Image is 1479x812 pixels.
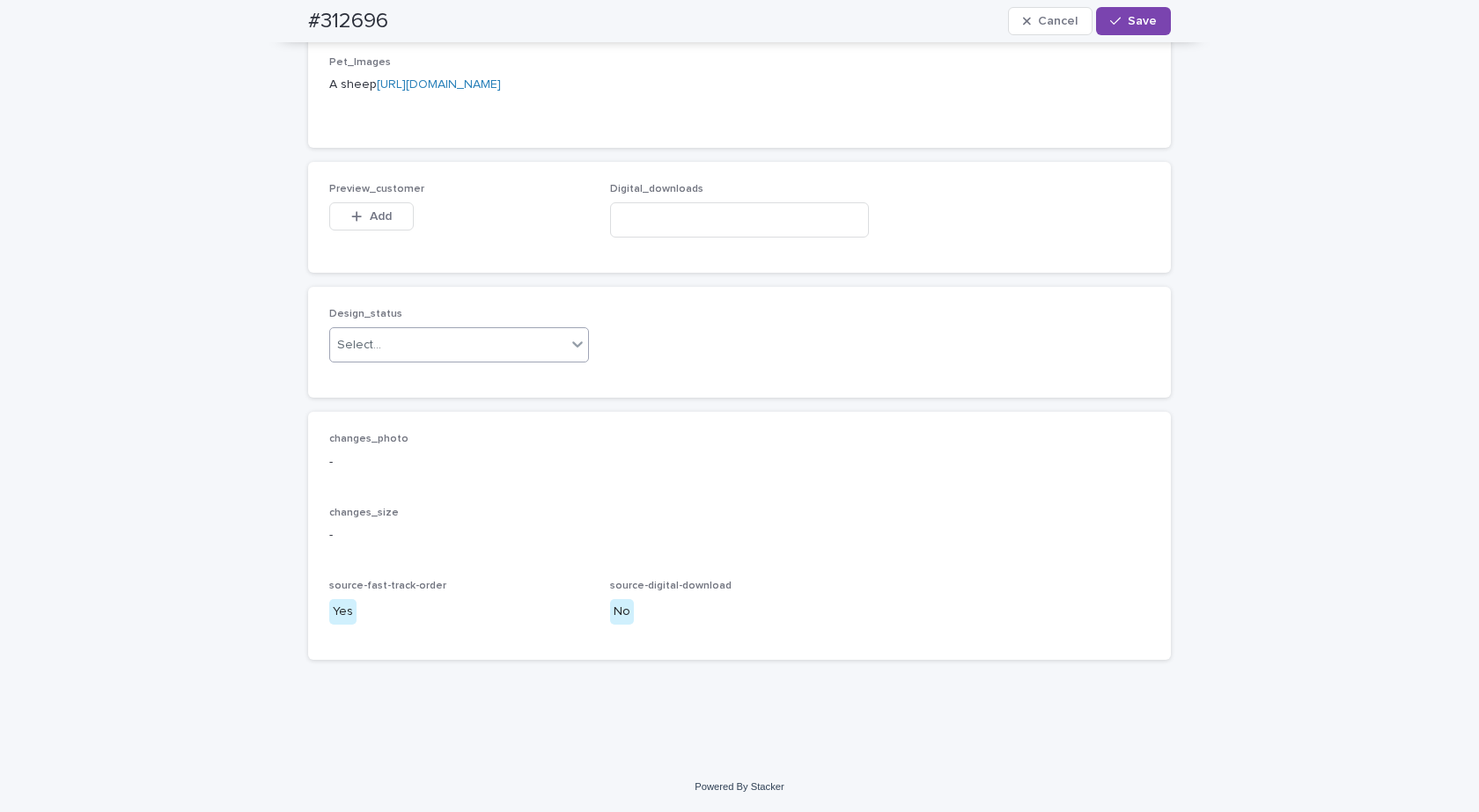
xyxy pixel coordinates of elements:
[329,508,399,518] span: changes_size
[377,78,501,91] a: [URL][DOMAIN_NAME]
[610,581,732,591] span: source-digital-download
[695,781,784,792] a: Powered By Stacker
[329,309,402,319] span: Design_status
[308,9,388,34] h2: #312696
[329,202,414,230] button: Add
[329,434,408,444] span: changes_photo
[329,581,446,591] span: source-fast-track-order
[1128,15,1157,27] span: Save
[329,57,391,68] span: Pet_Images
[329,526,1150,545] p: -
[610,599,634,625] div: No
[610,184,703,194] span: Digital_downloads
[1096,7,1171,35] button: Save
[329,76,1150,113] p: A sheep
[329,453,1150,472] p: -
[370,210,392,223] span: Add
[1008,7,1093,35] button: Cancel
[329,184,424,194] span: Preview_customer
[1038,15,1078,27] span: Cancel
[329,599,357,625] div: Yes
[337,336,381,355] div: Select...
